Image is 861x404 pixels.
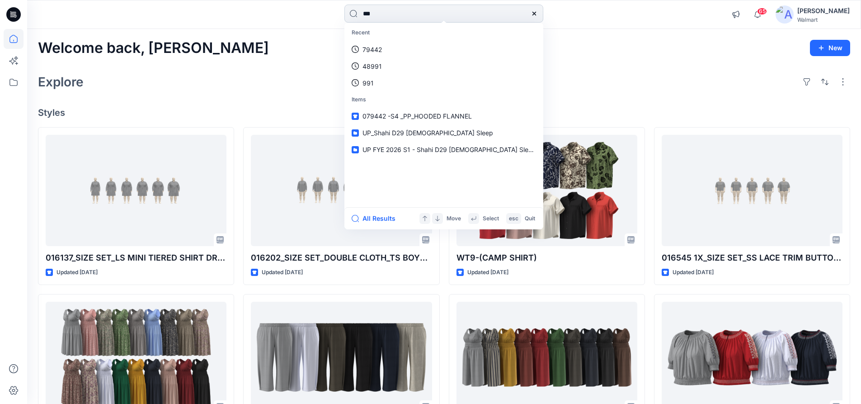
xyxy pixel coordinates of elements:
p: Recent [346,24,541,41]
p: esc [509,214,518,223]
a: UP_Shahi D29 [DEMOGRAPHIC_DATA] Sleep [346,124,541,141]
a: 016545 1X_SIZE SET_SS LACE TRIM BUTTON DOWN TOP [662,135,842,247]
p: Updated [DATE] [467,268,508,277]
div: Walmart [797,16,850,23]
span: UP_Shahi D29 [DEMOGRAPHIC_DATA] Sleep [362,129,493,137]
p: 016545 1X_SIZE SET_SS LACE TRIM BUTTON DOWN TOP [662,252,842,264]
h4: Styles [38,107,850,118]
div: [PERSON_NAME] [797,5,850,16]
a: 079442 -S4 _PP_HOODED FLANNEL [346,108,541,124]
button: New [810,40,850,56]
a: UP FYE 2026 S1 - Shahi D29 [DEMOGRAPHIC_DATA] Sleepwear [346,141,541,158]
p: Updated [DATE] [262,268,303,277]
p: Quit [525,214,535,223]
p: 016137_SIZE SET_LS MINI TIERED SHIRT DRESS [46,252,226,264]
a: 016137_SIZE SET_LS MINI TIERED SHIRT DRESS [46,135,226,247]
p: Updated [DATE] [673,268,714,277]
h2: Welcome back, [PERSON_NAME] [38,40,269,57]
a: 016202_SIZE SET_DOUBLE CLOTH_TS BOYFRIEND SHIRT [251,135,432,247]
p: 016202_SIZE SET_DOUBLE CLOTH_TS BOYFRIEND SHIRT [251,252,432,264]
p: WT9-(CAMP SHIRT) [456,252,637,264]
p: Select [483,214,499,223]
p: 48991 [362,62,382,71]
a: WT9-(CAMP SHIRT) [456,135,637,247]
p: Move [447,214,461,223]
a: 991 [346,75,541,91]
a: 48991 [346,58,541,75]
span: 65 [757,8,767,15]
p: Updated [DATE] [56,268,98,277]
a: 79442 [346,41,541,58]
button: All Results [352,213,401,224]
p: Items [346,91,541,108]
h2: Explore [38,75,84,89]
img: avatar [776,5,794,24]
p: 79442 [362,45,382,54]
p: 991 [362,78,374,88]
span: 079442 -S4 _PP_HOODED FLANNEL [362,112,472,120]
span: UP FYE 2026 S1 - Shahi D29 [DEMOGRAPHIC_DATA] Sleepwear [362,146,550,153]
